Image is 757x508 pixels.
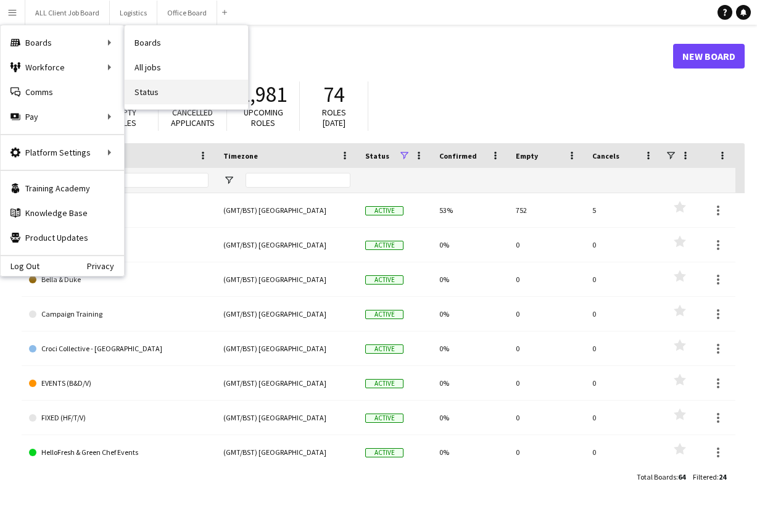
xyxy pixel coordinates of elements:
[432,366,508,400] div: 0%
[171,107,215,128] span: Cancelled applicants
[585,366,661,400] div: 0
[432,401,508,435] div: 0%
[432,193,508,227] div: 53%
[29,401,209,435] a: FIXED (HF/T/V)
[585,193,661,227] div: 5
[508,331,585,365] div: 0
[157,1,217,25] button: Office Board
[216,401,358,435] div: (GMT/BST) [GEOGRAPHIC_DATA]
[216,297,358,331] div: (GMT/BST) [GEOGRAPHIC_DATA]
[592,151,619,160] span: Cancels
[719,472,726,481] span: 24
[508,366,585,400] div: 0
[432,262,508,296] div: 0%
[365,448,403,457] span: Active
[322,107,346,128] span: Roles [DATE]
[365,206,403,215] span: Active
[585,331,661,365] div: 0
[216,228,358,262] div: (GMT/BST) [GEOGRAPHIC_DATA]
[432,228,508,262] div: 0%
[125,80,248,104] a: Status
[51,173,209,188] input: Board name Filter Input
[365,310,403,319] span: Active
[1,201,124,225] a: Knowledge Base
[22,47,673,65] h1: Boards
[29,435,209,470] a: HelloFresh & Green Chef Events
[432,435,508,469] div: 0%
[508,193,585,227] div: 752
[516,151,538,160] span: Empty
[87,261,124,271] a: Privacy
[508,297,585,331] div: 0
[508,435,585,469] div: 0
[29,297,209,331] a: Campaign Training
[223,151,258,160] span: Timezone
[365,344,403,354] span: Active
[365,414,403,423] span: Active
[365,275,403,285] span: Active
[223,175,234,186] button: Open Filter Menu
[1,104,124,129] div: Pay
[508,401,585,435] div: 0
[29,366,209,401] a: EVENTS (B&D/V)
[637,465,685,489] div: :
[365,379,403,388] span: Active
[1,80,124,104] a: Comms
[1,176,124,201] a: Training Academy
[1,140,124,165] div: Platform Settings
[693,465,726,489] div: :
[216,435,358,469] div: (GMT/BST) [GEOGRAPHIC_DATA]
[216,366,358,400] div: (GMT/BST) [GEOGRAPHIC_DATA]
[585,297,661,331] div: 0
[1,30,124,55] div: Boards
[693,472,717,481] span: Filtered
[432,297,508,331] div: 0%
[110,1,157,25] button: Logistics
[323,81,344,108] span: 74
[29,262,209,297] a: Bella & Duke
[216,262,358,296] div: (GMT/BST) [GEOGRAPHIC_DATA]
[239,81,287,108] span: 1,981
[1,261,39,271] a: Log Out
[125,55,248,80] a: All jobs
[1,55,124,80] div: Workforce
[585,435,661,469] div: 0
[244,107,283,128] span: Upcoming roles
[125,30,248,55] a: Boards
[678,472,685,481] span: 64
[585,228,661,262] div: 0
[216,331,358,365] div: (GMT/BST) [GEOGRAPHIC_DATA]
[439,151,477,160] span: Confirmed
[216,193,358,227] div: (GMT/BST) [GEOGRAPHIC_DATA]
[673,44,745,69] a: New Board
[508,262,585,296] div: 0
[246,173,350,188] input: Timezone Filter Input
[365,151,389,160] span: Status
[25,1,110,25] button: ALL Client Job Board
[1,225,124,250] a: Product Updates
[365,241,403,250] span: Active
[29,331,209,366] a: Croci Collective - [GEOGRAPHIC_DATA]
[432,331,508,365] div: 0%
[508,228,585,262] div: 0
[637,472,676,481] span: Total Boards
[585,401,661,435] div: 0
[585,262,661,296] div: 0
